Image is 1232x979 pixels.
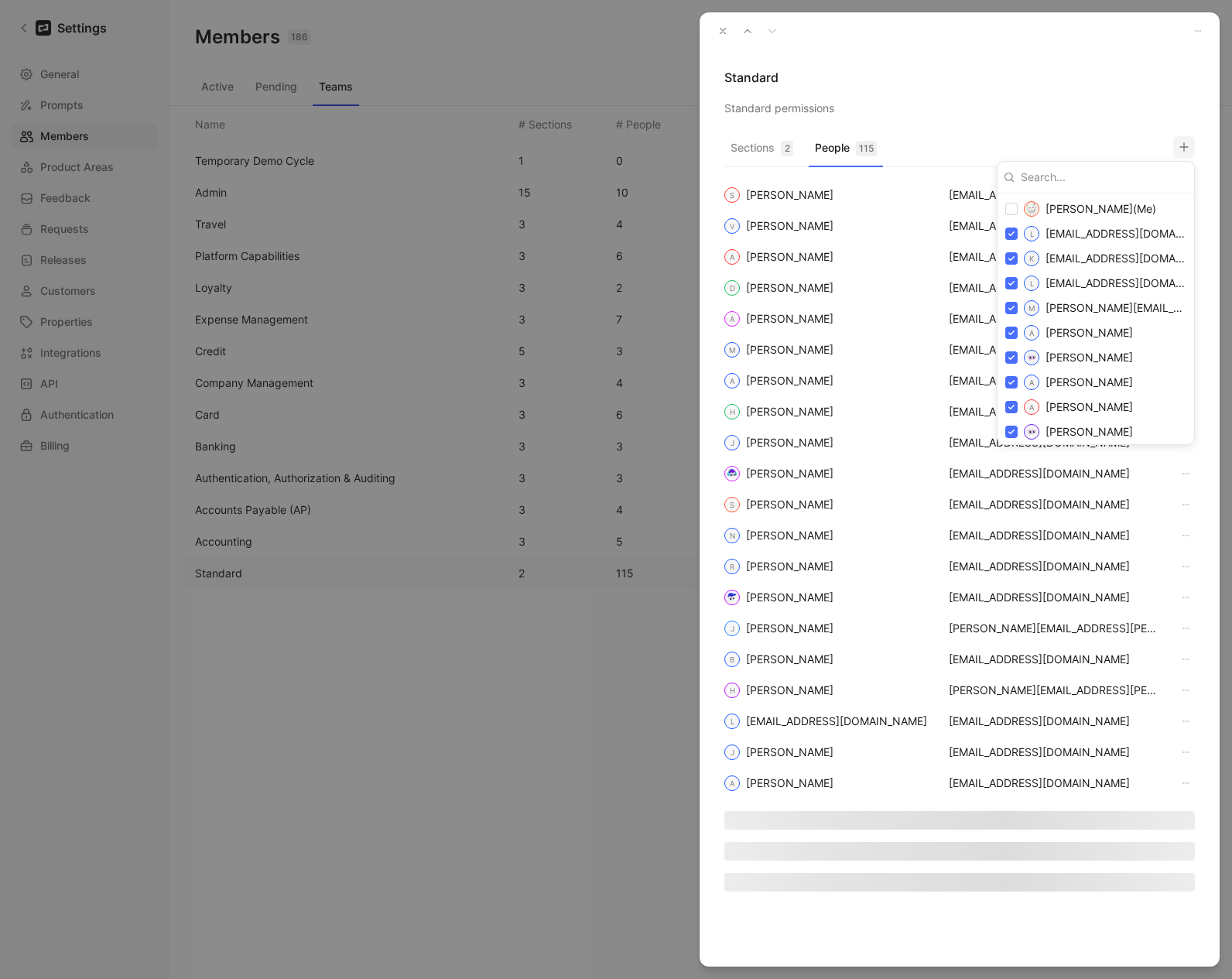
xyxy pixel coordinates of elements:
text: A [1029,378,1035,387]
span: [PERSON_NAME] [1045,400,1133,413]
svg: mphiri@brex.com [1025,302,1038,314]
text: A [1029,403,1035,412]
span: [PERSON_NAME] [1045,375,1133,389]
span: [EMAIL_ADDRESS][DOMAIN_NAME] [1045,276,1227,289]
span: [EMAIL_ADDRESS][DOMAIN_NAME] [1045,252,1227,265]
svg: kkhosla@brex.com [1025,252,1038,265]
text: K [1029,255,1035,263]
svg: llonardi@brex.com [1025,277,1038,289]
svg: lcarter@brex.com [1025,228,1038,240]
text: A [1029,329,1035,337]
text: L [1030,279,1034,288]
text: L [1030,230,1034,238]
text: M [1028,304,1035,313]
span: [EMAIL_ADDRESS][DOMAIN_NAME] [1045,227,1227,240]
input: Search... [1015,165,1188,190]
svg: Abby [1025,327,1038,339]
img: Aerial [1025,426,1038,438]
svg: Adam [1025,401,1038,413]
svg: Adam [1025,376,1038,389]
span: [PERSON_NAME] [1045,202,1133,215]
span: [PERSON_NAME] [1045,425,1133,438]
img: James [1025,203,1038,215]
span: [PERSON_NAME] [1045,326,1133,339]
span: (Me) [1045,201,1156,216]
span: [PERSON_NAME] [1045,351,1133,364]
img: Abdulaziz [1025,351,1038,364]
